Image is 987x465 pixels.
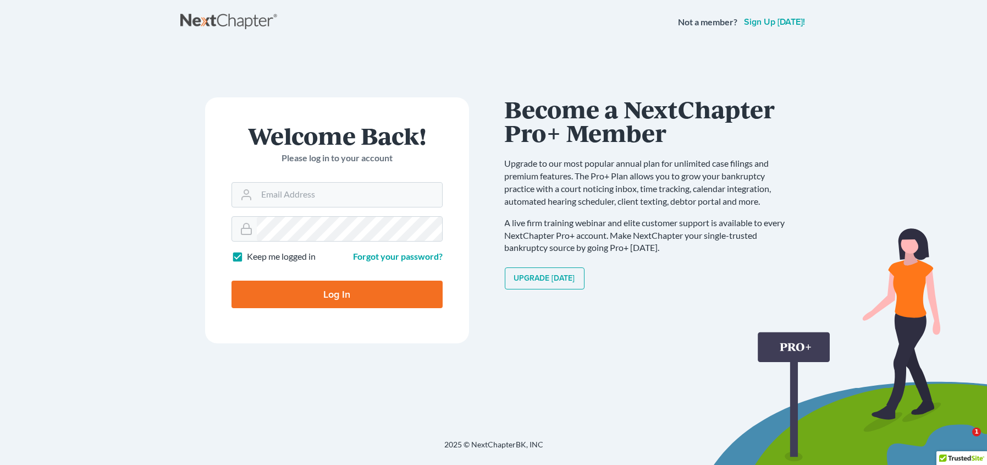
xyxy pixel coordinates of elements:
[231,281,443,308] input: Log In
[353,251,443,261] a: Forgot your password?
[505,97,796,144] h1: Become a NextChapter Pro+ Member
[505,157,796,207] p: Upgrade to our most popular annual plan for unlimited case filings and premium features. The Pro+...
[505,267,585,289] a: Upgrade [DATE]
[180,439,807,459] div: 2025 © NextChapterBK, INC
[231,124,443,147] h1: Welcome Back!
[505,217,796,255] p: A live firm training webinar and elite customer support is available to every NextChapter Pro+ ac...
[742,18,807,26] a: Sign up [DATE]!
[972,428,981,436] span: 1
[950,428,976,454] iframe: Intercom live chat
[678,16,737,29] strong: Not a member?
[257,183,442,207] input: Email Address
[231,152,443,165] p: Please log in to your account
[247,250,316,263] label: Keep me logged in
